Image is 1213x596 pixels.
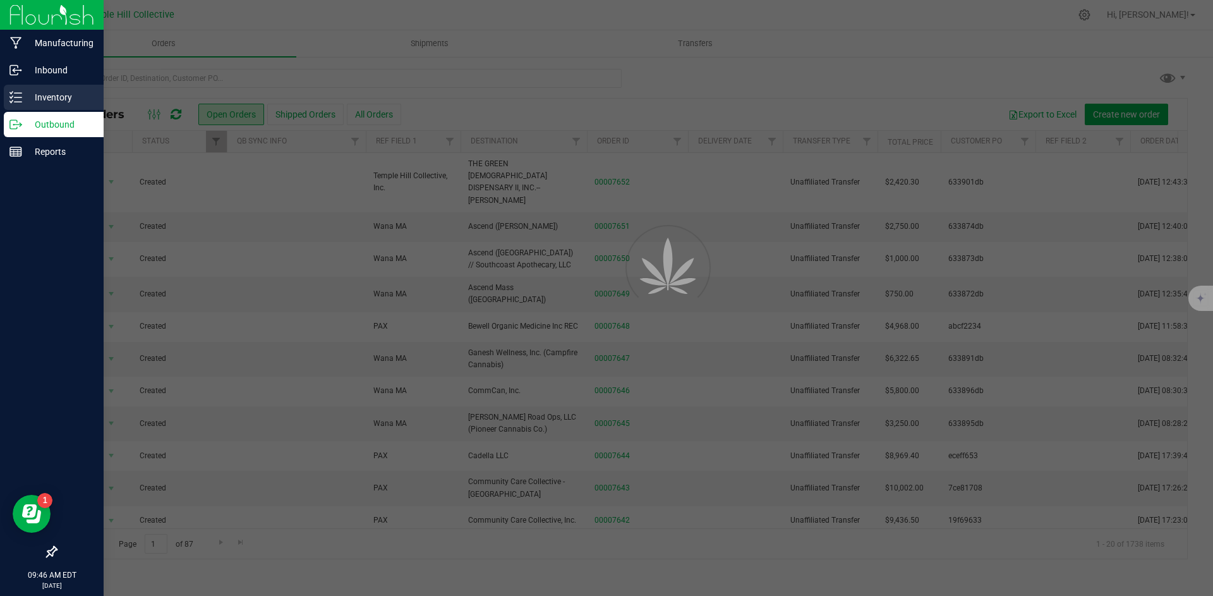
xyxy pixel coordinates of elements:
[22,90,98,105] p: Inventory
[9,37,22,49] inline-svg: Manufacturing
[9,118,22,131] inline-svg: Outbound
[6,569,98,581] p: 09:46 AM EDT
[9,64,22,76] inline-svg: Inbound
[9,91,22,104] inline-svg: Inventory
[13,495,51,533] iframe: Resource center
[22,144,98,159] p: Reports
[9,145,22,158] inline-svg: Reports
[6,581,98,590] p: [DATE]
[22,63,98,78] p: Inbound
[22,117,98,132] p: Outbound
[37,493,52,508] iframe: Resource center unread badge
[22,35,98,51] p: Manufacturing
